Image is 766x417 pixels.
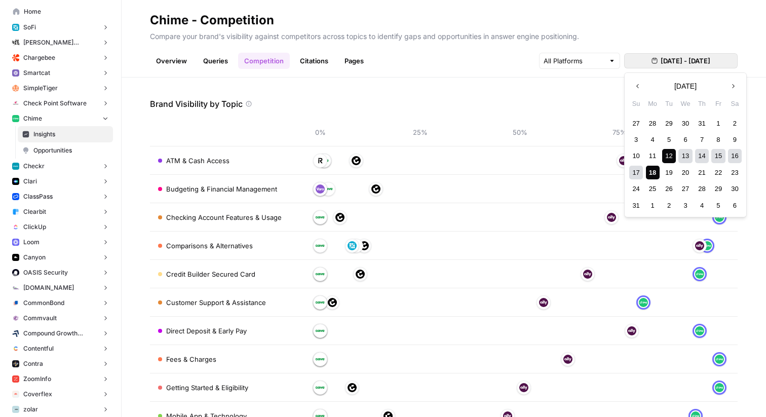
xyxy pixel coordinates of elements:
div: Choose Friday, September 5th, 2025 [711,199,725,212]
img: mhv33baw7plipcpp00rsngv1nu95 [695,326,704,335]
span: zolar [23,405,38,414]
div: Choose Monday, July 28th, 2025 [646,117,660,130]
img: 6kpiqdjyeze6p7sw4gv76b3s6kbq [607,213,616,222]
button: ClassPass [8,189,113,204]
div: Choose Friday, August 29th, 2025 [711,182,725,196]
img: wixjkdl4qar0nmbhpawpa5anleis [324,184,333,194]
span: 75% [609,127,630,137]
p: Compare your brand's visibility against competitors across topics to identify gaps and opportunit... [150,28,738,42]
button: Chime [8,111,113,126]
button: [DOMAIN_NAME] [8,280,113,295]
img: e5fk9tiju2g891kiden7v1vts7yb [316,184,325,194]
img: ggykp1v33818op4s0epk3dctj1tt [371,184,380,194]
div: Choose Thursday, September 4th, 2025 [695,199,709,212]
span: 25% [410,127,430,137]
img: m87i3pytwzu9d7629hz0batfjj1p [12,39,19,46]
img: wixjkdl4qar0nmbhpawpa5anleis [316,213,325,222]
img: 3vibx1q1sudvcbtbvr0vc6shfgz6 [348,241,357,250]
button: Contentful [8,341,113,356]
div: Choose Thursday, August 28th, 2025 [695,182,709,196]
button: SimpleTiger [8,81,113,96]
img: rkye1xl29jr3pw1t320t03wecljb [12,69,19,77]
button: Check Point Software [8,96,113,111]
img: azd67o9nw473vll9dbscvlvo9wsn [12,360,19,367]
div: Chime - Competition [150,12,274,28]
img: k09s5utkby11dt6rxf2w9zgb46r0 [12,284,19,291]
div: Choose Thursday, August 14th, 2025 [695,149,709,163]
img: mhv33baw7plipcpp00rsngv1nu95 [715,355,724,364]
img: 6kpiqdjyeze6p7sw4gv76b3s6kbq [627,326,636,335]
a: Citations [294,53,334,69]
div: Fr [711,97,725,110]
button: [PERSON_NAME] [PERSON_NAME] at Work [8,35,113,50]
img: wixjkdl4qar0nmbhpawpa5anleis [316,355,325,364]
a: Home [8,4,113,20]
span: CommonBond [23,298,64,308]
div: Choose Thursday, July 31st, 2025 [695,117,709,130]
button: SoFi [8,20,113,35]
span: Direct Deposit & Early Pay [166,326,247,336]
div: Sa [728,97,742,110]
div: Choose Tuesday, August 19th, 2025 [662,166,676,179]
span: SoFi [23,23,36,32]
div: Choose Friday, August 8th, 2025 [711,133,725,146]
button: ZoomInfo [8,371,113,387]
img: apu0vsiwfa15xu8z64806eursjsk [12,24,19,31]
img: 0idox3onazaeuxox2jono9vm549w [12,254,19,261]
img: wixjkdl4qar0nmbhpawpa5anleis [316,241,325,250]
button: Chargebee [8,50,113,65]
img: gddfodh0ack4ddcgj10xzwv4nyos [12,100,19,107]
div: Choose Wednesday, July 30th, 2025 [678,117,692,130]
button: [DATE] - [DATE] [624,53,738,68]
span: [PERSON_NAME] [PERSON_NAME] at Work [23,38,98,47]
span: SimpleTiger [23,84,58,93]
div: Choose Monday, September 1st, 2025 [646,199,660,212]
span: Checking Account Features & Usage [166,212,282,222]
button: OASIS Security [8,265,113,280]
span: Compound Growth Marketing [23,329,98,338]
span: Opportunities [33,146,108,155]
img: ggykp1v33818op4s0epk3dctj1tt [335,213,344,222]
a: Opportunities [18,142,113,159]
div: Choose Wednesday, August 13th, 2025 [678,149,692,163]
span: [DATE] - [DATE] [661,56,710,66]
img: mhv33baw7plipcpp00rsngv1nu95 [715,383,724,392]
div: Choose Saturday, August 9th, 2025 [728,133,742,146]
span: ClassPass [23,192,53,201]
div: Choose Tuesday, July 29th, 2025 [662,117,676,130]
span: Insights [33,130,108,139]
img: mhv33baw7plipcpp00rsngv1nu95 [12,115,19,122]
div: Choose Friday, August 22nd, 2025 [711,166,725,179]
div: Mo [646,97,660,110]
div: Choose Thursday, August 7th, 2025 [695,133,709,146]
div: Choose Thursday, August 21st, 2025 [695,166,709,179]
img: hcm4s7ic2xq26rsmuray6dv1kquq [12,375,19,383]
img: glq0fklpdxbalhn7i6kvfbbvs11n [12,299,19,307]
span: Contentful [23,344,54,353]
span: ClickUp [23,222,46,232]
span: Home [24,7,108,16]
div: [DATE] - [DATE] [624,72,747,217]
div: Choose Wednesday, August 27th, 2025 [678,182,692,196]
img: h6qlr8a97mop4asab8l5qtldq2wv [12,178,19,185]
div: Choose Saturday, August 23rd, 2025 [728,166,742,179]
div: Choose Sunday, August 24th, 2025 [629,182,643,196]
img: wev6amecshr6l48lvue5fy0bkco1 [12,239,19,246]
img: ggykp1v33818op4s0epk3dctj1tt [352,156,361,165]
img: l4muj0jjfg7df9oj5fg31blri2em [12,391,19,398]
img: z4c86av58qw027qbtb91h24iuhub [12,193,19,200]
div: Choose Tuesday, August 26th, 2025 [662,182,676,196]
img: wixjkdl4qar0nmbhpawpa5anleis [316,383,325,392]
div: Th [695,97,709,110]
button: zolar [8,402,113,417]
span: [DOMAIN_NAME] [23,283,74,292]
button: Loom [8,235,113,250]
div: Choose Sunday, July 27th, 2025 [629,117,643,130]
img: ggykp1v33818op4s0epk3dctj1tt [356,270,365,279]
a: Queries [197,53,234,69]
img: wixjkdl4qar0nmbhpawpa5anleis [316,270,325,279]
span: Commvault [23,314,57,323]
span: Checkr [23,162,45,171]
button: Checkr [8,159,113,174]
a: Competition [238,53,290,69]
